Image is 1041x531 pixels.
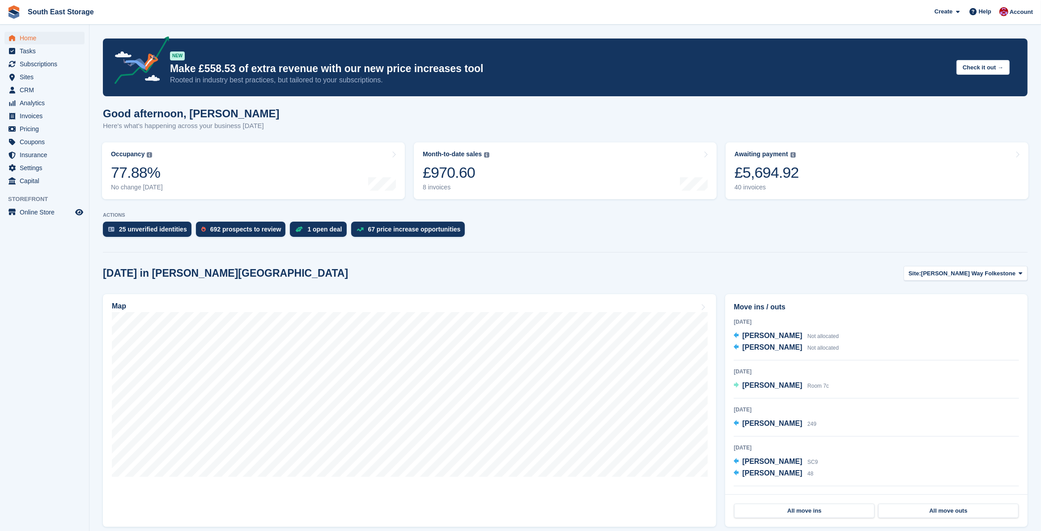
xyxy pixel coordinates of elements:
[20,97,73,109] span: Analytics
[4,175,85,187] a: menu
[1010,8,1033,17] span: Account
[734,342,839,354] a: [PERSON_NAME] Not allocated
[20,123,73,135] span: Pricing
[20,45,73,57] span: Tasks
[20,32,73,44] span: Home
[103,212,1028,218] p: ACTIONS
[734,493,1019,501] div: [DATE]
[103,294,716,527] a: Map
[111,150,144,158] div: Occupancy
[4,84,85,96] a: menu
[734,330,839,342] a: [PERSON_NAME] Not allocated
[4,71,85,83] a: menu
[735,150,788,158] div: Awaiting payment
[4,149,85,161] a: menu
[726,142,1028,199] a: Awaiting payment £5,694.92 40 invoices
[742,332,802,339] span: [PERSON_NAME]
[74,207,85,218] a: Preview store
[357,227,364,231] img: price_increase_opportunities-93ffe204e8149a01c8c9dc8f82e8f89637d9d84a8eef4429ea346261dce0b2c0.svg
[734,504,875,518] a: All move ins
[734,368,1019,376] div: [DATE]
[4,110,85,122] a: menu
[20,58,73,70] span: Subscriptions
[742,343,802,351] span: [PERSON_NAME]
[170,51,185,60] div: NEW
[742,381,802,389] span: [PERSON_NAME]
[107,36,170,87] img: price-adjustments-announcement-icon-8257ccfd72463d97f412b2fc003d46551f7dbcb40ab6d574587a9cd5c0d94...
[423,150,482,158] div: Month-to-date sales
[4,123,85,135] a: menu
[4,206,85,218] a: menu
[103,107,280,120] h1: Good afternoon, [PERSON_NAME]
[102,142,405,199] a: Occupancy 77.88% No change [DATE]
[484,152,489,158] img: icon-info-grey-7440780725fd019a000dd9b08b2336e03edf1995a4989e88bcd33f0948082b44.svg
[4,32,85,44] a: menu
[210,226,281,233] div: 692 prospects to review
[20,84,73,96] span: CRM
[111,184,163,191] div: No change [DATE]
[20,175,73,187] span: Capital
[119,226,187,233] div: 25 unverified identities
[4,97,85,109] a: menu
[423,163,489,182] div: £970.60
[979,7,991,16] span: Help
[807,383,829,389] span: Room 7c
[735,163,799,182] div: £5,694.92
[956,60,1010,75] button: Check it out →
[201,227,206,232] img: prospect-51fa495bee0391a8d652442698ab0144808aea92771e9ea1ae160a38d050c398.svg
[734,456,818,468] a: [PERSON_NAME] SC9
[7,5,21,19] img: stora-icon-8386f47178a22dfd0bd8f6a31ec36ba5ce8667c1dd55bd0f319d3a0aa187defe.svg
[935,7,952,16] span: Create
[4,58,85,70] a: menu
[734,406,1019,414] div: [DATE]
[351,222,470,241] a: 67 price increase opportunities
[423,184,489,191] div: 8 invoices
[20,71,73,83] span: Sites
[807,459,818,465] span: SC9
[734,302,1019,313] h2: Move ins / outs
[147,152,152,158] img: icon-info-grey-7440780725fd019a000dd9b08b2336e03edf1995a4989e88bcd33f0948082b44.svg
[20,149,73,161] span: Insurance
[112,302,126,310] h2: Map
[807,421,816,427] span: 249
[4,136,85,148] a: menu
[734,418,816,430] a: [PERSON_NAME] 249
[735,184,799,191] div: 40 invoices
[4,45,85,57] a: menu
[734,380,829,392] a: [PERSON_NAME] Room 7c
[734,444,1019,452] div: [DATE]
[807,345,839,351] span: Not allocated
[103,267,348,279] h2: [DATE] in [PERSON_NAME][GEOGRAPHIC_DATA]
[742,420,802,427] span: [PERSON_NAME]
[807,333,839,339] span: Not allocated
[742,469,802,477] span: [PERSON_NAME]
[734,468,813,480] a: [PERSON_NAME] 48
[20,136,73,148] span: Coupons
[742,458,802,465] span: [PERSON_NAME]
[20,206,73,218] span: Online Store
[904,266,1028,281] button: Site: [PERSON_NAME] Way Folkestone
[909,269,921,278] span: Site:
[999,7,1008,16] img: Roger Norris
[8,195,89,204] span: Storefront
[24,4,98,19] a: South East Storage
[170,75,949,85] p: Rooted in industry best practices, but tailored to your subscriptions.
[170,62,949,75] p: Make £558.53 of extra revenue with our new price increases tool
[790,152,796,158] img: icon-info-grey-7440780725fd019a000dd9b08b2336e03edf1995a4989e88bcd33f0948082b44.svg
[734,318,1019,326] div: [DATE]
[290,222,351,241] a: 1 open deal
[103,121,280,131] p: Here's what's happening across your business [DATE]
[4,162,85,174] a: menu
[196,222,290,241] a: 692 prospects to review
[307,226,342,233] div: 1 open deal
[103,222,196,241] a: 25 unverified identities
[414,142,717,199] a: Month-to-date sales £970.60 8 invoices
[368,226,461,233] div: 67 price increase opportunities
[878,504,1019,518] a: All move outs
[807,471,813,477] span: 48
[295,226,303,232] img: deal-1b604bf984904fb50ccaf53a9ad4b4a5d6e5aea283cecdc64d6e3604feb123c2.svg
[108,227,115,232] img: verify_identity-adf6edd0f0f0b5bbfe63781bf79b02c33cf7c696d77639b501bdc392416b5a36.svg
[921,269,1016,278] span: [PERSON_NAME] Way Folkestone
[20,110,73,122] span: Invoices
[20,162,73,174] span: Settings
